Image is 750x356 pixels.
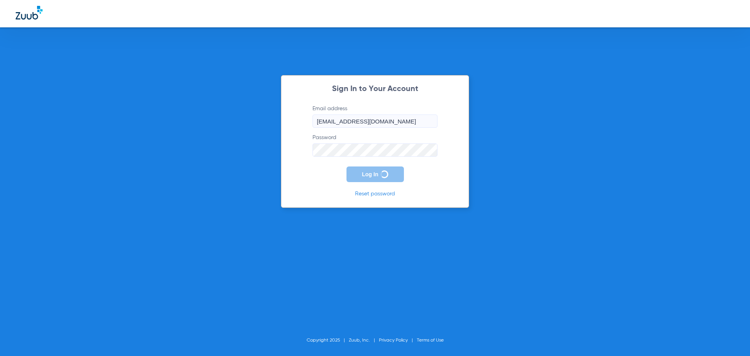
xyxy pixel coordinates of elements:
[16,6,43,20] img: Zuub Logo
[301,85,449,93] h2: Sign In to Your Account
[312,114,437,128] input: Email address
[346,166,404,182] button: Log In
[417,338,444,343] a: Terms of Use
[307,336,349,344] li: Copyright 2025
[355,191,395,197] a: Reset password
[379,338,408,343] a: Privacy Policy
[362,171,379,177] span: Log In
[349,336,379,344] li: Zuub, Inc.
[312,143,437,157] input: Password
[312,105,437,128] label: Email address
[312,134,437,157] label: Password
